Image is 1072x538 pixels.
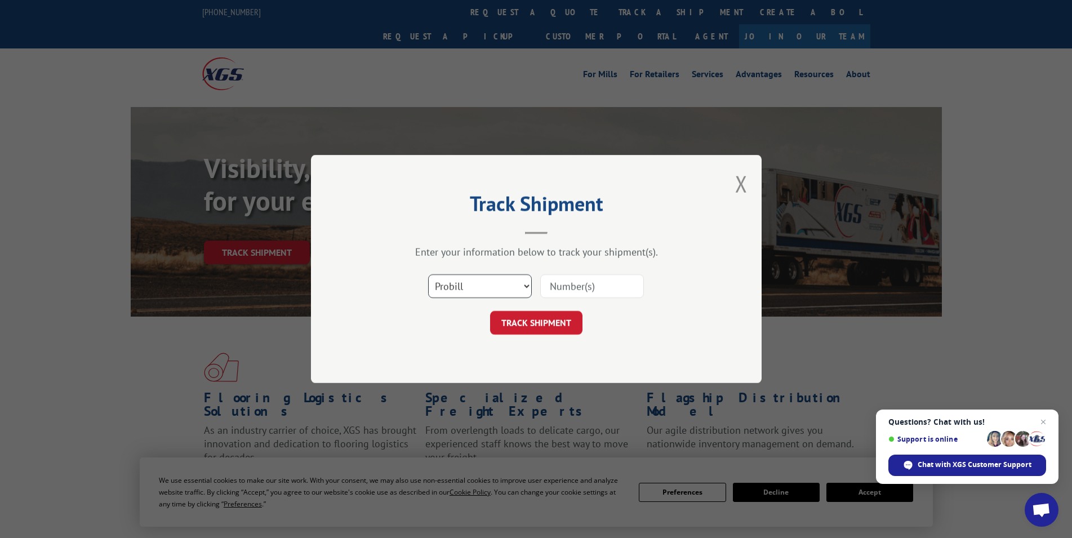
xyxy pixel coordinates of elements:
[735,169,748,199] button: Close modal
[888,455,1046,476] div: Chat with XGS Customer Support
[888,417,1046,426] span: Questions? Chat with us!
[1037,415,1050,429] span: Close chat
[490,311,582,335] button: TRACK SHIPMENT
[367,196,705,217] h2: Track Shipment
[1025,493,1058,527] div: Open chat
[540,274,644,298] input: Number(s)
[888,435,983,443] span: Support is online
[367,246,705,259] div: Enter your information below to track your shipment(s).
[918,460,1031,470] span: Chat with XGS Customer Support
